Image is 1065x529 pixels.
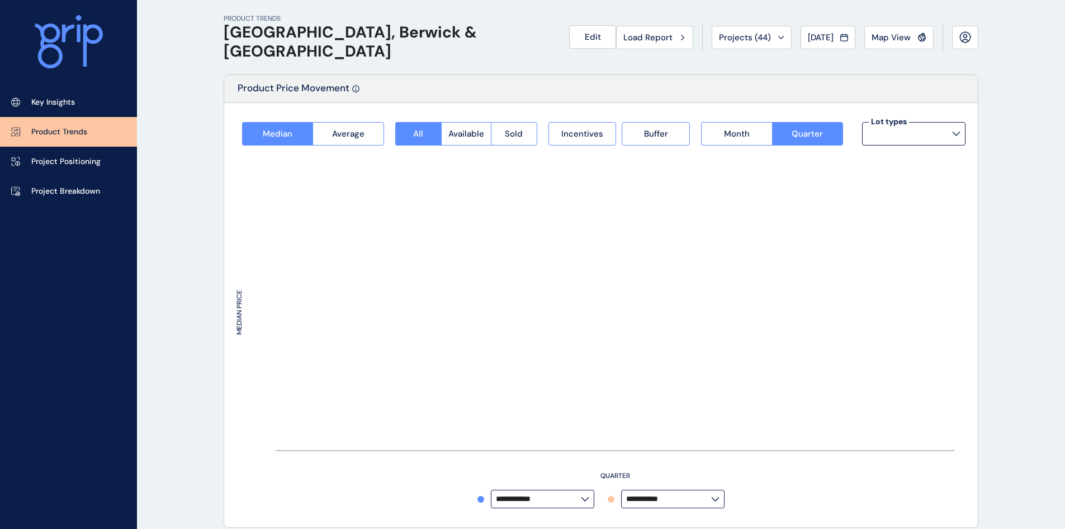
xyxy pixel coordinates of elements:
[869,116,909,128] label: Lot types
[548,122,617,146] button: Incentives
[31,156,101,167] p: Project Positioning
[616,26,693,49] button: Load Report
[772,122,843,146] button: Quarter
[448,128,484,139] span: Available
[864,26,934,49] button: Map View
[31,127,87,138] p: Product Trends
[561,128,603,139] span: Incentives
[644,128,668,139] span: Buffer
[491,122,537,146] button: Sold
[719,32,771,43] span: Projects ( 44 )
[808,32,834,43] span: [DATE]
[724,128,750,139] span: Month
[792,128,823,139] span: Quarter
[238,82,349,102] p: Product Price Movement
[242,122,313,146] button: Median
[395,122,441,146] button: All
[263,128,292,139] span: Median
[332,128,365,139] span: Average
[623,32,673,43] span: Load Report
[313,122,384,146] button: Average
[569,25,616,49] button: Edit
[31,97,75,108] p: Key Insights
[224,14,556,24] p: PRODUCT TRENDS
[505,128,523,139] span: Sold
[600,471,630,480] text: QUARTER
[585,31,601,43] span: Edit
[712,26,792,49] button: Projects (44)
[872,32,911,43] span: Map View
[31,186,100,197] p: Project Breakdown
[701,122,771,146] button: Month
[801,26,855,49] button: [DATE]
[622,122,690,146] button: Buffer
[235,290,244,335] text: MEDIAN PRICE
[441,122,491,146] button: Available
[224,23,556,60] h1: [GEOGRAPHIC_DATA], Berwick & [GEOGRAPHIC_DATA]
[413,128,423,139] span: All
